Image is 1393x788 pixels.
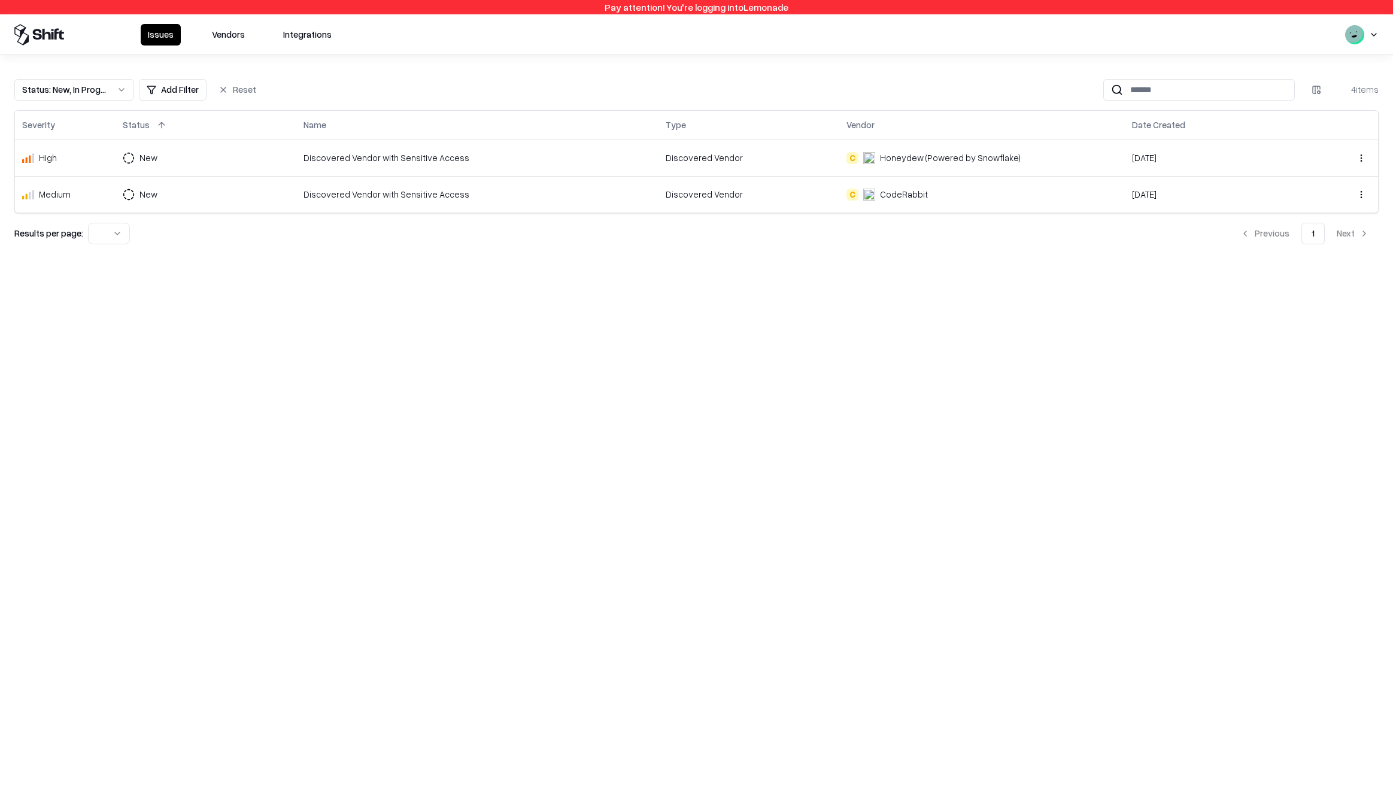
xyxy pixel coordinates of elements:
[846,152,858,164] div: C
[276,24,339,46] button: Integrations
[304,151,651,164] div: Discovered Vendor with Sensitive Access
[846,189,858,201] div: C
[123,184,179,205] button: New
[666,119,686,131] div: Type
[304,119,326,131] div: Name
[666,188,832,201] div: Discovered Vendor
[205,24,252,46] button: Vendors
[139,151,157,164] div: New
[1231,223,1379,244] nav: pagination
[880,151,1021,164] div: Honeydew (Powered by Snowflake)
[880,188,928,201] div: CodeRabbit
[22,83,107,96] div: Status : New, In Progress
[1331,83,1379,96] div: 4 items
[39,151,57,164] div: High
[1301,223,1325,244] button: 1
[666,151,832,164] div: Discovered Vendor
[123,147,179,169] button: New
[304,188,651,201] div: Discovered Vendor with Sensitive Access
[1132,151,1298,164] div: [DATE]
[141,24,181,46] button: Issues
[39,188,71,201] div: Medium
[139,79,207,101] button: Add Filter
[123,119,150,131] div: Status
[22,119,55,131] div: Severity
[14,227,83,240] p: Results per page:
[863,189,875,201] img: CodeRabbit
[1132,188,1298,201] div: [DATE]
[863,152,875,164] img: Honeydew (Powered by Snowflake)
[211,79,263,101] button: Reset
[139,188,157,201] div: New
[1132,119,1185,131] div: Date Created
[846,119,875,131] div: Vendor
